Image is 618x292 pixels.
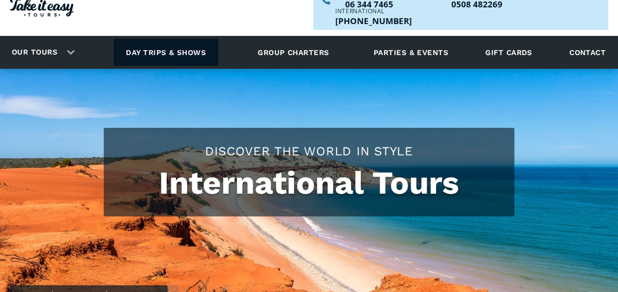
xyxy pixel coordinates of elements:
a: Group charters [245,39,341,66]
a: Our tours [4,41,65,64]
h2: Discover the world in style [114,143,504,160]
a: Gift cards [480,39,537,66]
h1: International Tours [114,165,504,202]
a: Contact [564,39,611,66]
p: [PHONE_NUMBER] [335,17,412,25]
a: Day trips & shows [114,39,218,66]
a: Parties & events [369,39,453,66]
a: Call us outside of NZ on +6463447465 [335,17,412,25]
div: International [335,8,412,14]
